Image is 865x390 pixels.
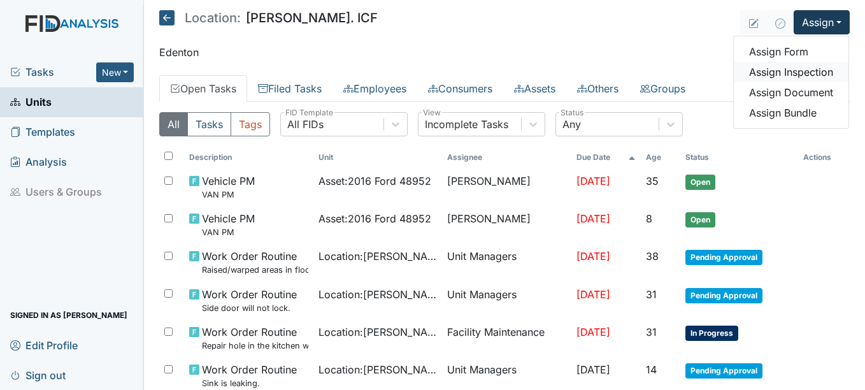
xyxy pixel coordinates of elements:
td: Unit Managers [442,282,571,319]
th: Toggle SortBy [184,147,313,168]
th: Toggle SortBy [680,147,798,168]
span: Work Order Routine Raised/warped areas in floor near staff office and table. [202,249,308,276]
a: Employees [332,75,417,102]
input: Toggle All Rows Selected [164,152,173,160]
small: Side door will not lock. [202,302,297,314]
a: Filed Tasks [247,75,332,102]
th: Toggle SortBy [571,147,641,168]
span: Asset : 2016 Ford 48952 [318,173,431,189]
span: 38 [646,250,659,263]
span: Signed in as [PERSON_NAME] [10,305,127,325]
p: Edenton [159,45,850,60]
div: Type filter [159,112,270,136]
span: Pending Approval [685,363,762,379]
th: Toggle SortBy [313,147,442,168]
small: Raised/warped areas in floor near staff office and table. [202,264,308,276]
td: Unit Managers [442,243,571,281]
button: Assign [794,10,850,34]
small: Sink is leaking. [202,377,297,389]
th: Actions [798,147,850,168]
div: Incomplete Tasks [425,117,508,132]
span: Sign out [10,365,66,385]
span: Asset : 2016 Ford 48952 [318,211,431,226]
span: Work Order Routine Sink is leaking. [202,362,297,389]
a: Assets [503,75,566,102]
td: Facility Maintenance [442,319,571,357]
h5: [PERSON_NAME]. ICF [159,10,378,25]
span: Pending Approval [685,288,762,303]
span: Location : [PERSON_NAME]. ICF [318,249,437,264]
small: VAN PM [202,226,255,238]
a: Others [566,75,629,102]
button: New [96,62,134,82]
div: Any [562,117,581,132]
th: Assignee [442,147,571,168]
a: Assign Bundle [734,103,848,123]
small: Repair hole in the kitchen wall. [202,340,308,352]
span: 31 [646,326,657,338]
span: [DATE] [576,250,610,263]
a: Assign Document [734,82,848,103]
span: Location: [185,11,241,24]
button: Tags [231,112,270,136]
span: 31 [646,288,657,301]
span: Templates [10,122,75,142]
span: Location : [PERSON_NAME]. ICF [318,362,437,377]
span: Units [10,92,52,112]
span: 35 [646,175,659,187]
span: [DATE] [576,175,610,187]
span: Pending Approval [685,250,762,265]
span: Work Order Routine Side door will not lock. [202,287,297,314]
span: 8 [646,212,652,225]
span: Work Order Routine Repair hole in the kitchen wall. [202,324,308,352]
span: [DATE] [576,288,610,301]
span: Open [685,175,715,190]
span: Vehicle PM VAN PM [202,173,255,201]
span: 14 [646,363,657,376]
span: In Progress [685,326,738,341]
span: Location : [PERSON_NAME]. ICF [318,324,437,340]
a: Groups [629,75,696,102]
span: Edit Profile [10,335,78,355]
span: Vehicle PM VAN PM [202,211,255,238]
a: Consumers [417,75,503,102]
button: All [159,112,188,136]
span: Location : [PERSON_NAME]. ICF [318,287,437,302]
span: Open [685,212,715,227]
a: Open Tasks [159,75,247,102]
a: Assign Form [734,41,848,62]
div: All FIDs [287,117,324,132]
span: [DATE] [576,326,610,338]
small: VAN PM [202,189,255,201]
span: [DATE] [576,363,610,376]
span: Analysis [10,152,67,172]
button: Tasks [187,112,231,136]
td: [PERSON_NAME] [442,206,571,243]
a: Tasks [10,64,96,80]
a: Assign Inspection [734,62,848,82]
span: [DATE] [576,212,610,225]
td: [PERSON_NAME] [442,168,571,206]
th: Toggle SortBy [641,147,680,168]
